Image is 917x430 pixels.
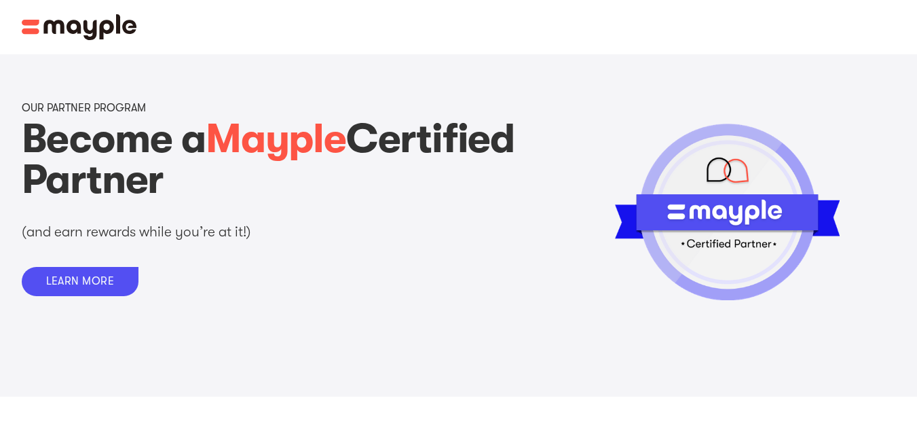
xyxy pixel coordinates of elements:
h1: Become a Certified Partner [22,119,527,200]
img: Mayple logo [22,14,137,40]
div: LEARN MORE [46,275,115,288]
p: (and earn rewards while you’re at it!) [22,222,375,242]
a: LEARN MORE [22,267,139,296]
span: Mayple [206,115,346,162]
p: OUR PARTNER PROGRAM [22,102,146,115]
